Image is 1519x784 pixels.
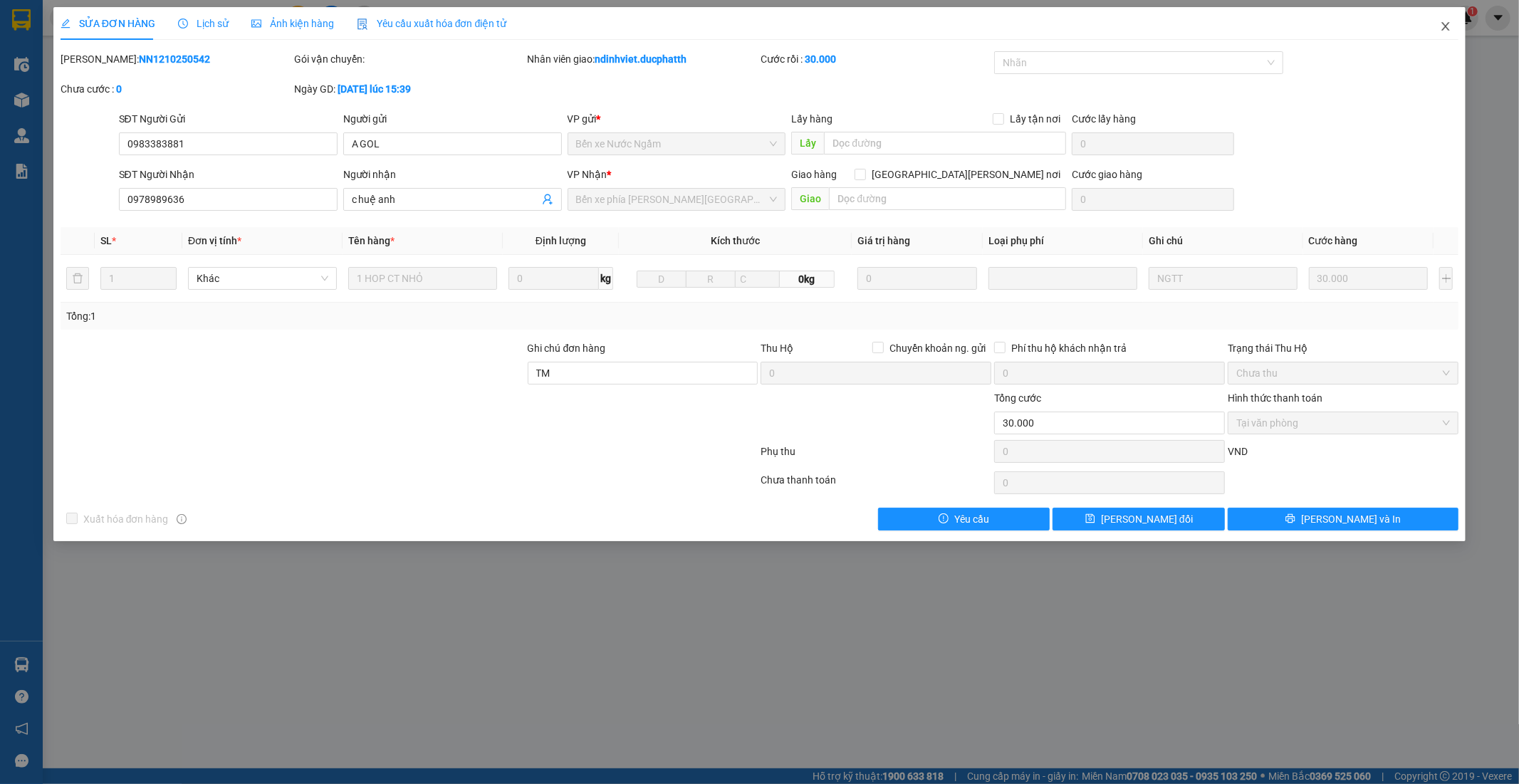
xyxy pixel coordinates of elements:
[866,167,1066,182] span: [GEOGRAPHIC_DATA][PERSON_NAME] nơi
[528,51,758,67] div: Nhân viên giao:
[61,51,291,67] div: [PERSON_NAME]:
[348,235,395,246] span: Tên hàng
[251,18,334,29] span: Ảnh kiện hàng
[1236,412,1450,434] span: Tại văn phòng
[1285,513,1295,525] span: printer
[188,235,241,246] span: Đơn vị tính
[760,472,993,497] div: Chưa thanh toán
[66,308,586,324] div: Tổng: 1
[761,51,991,67] div: Cước rồi :
[61,19,71,28] span: edit
[1149,267,1298,290] input: Ghi Chú
[983,227,1143,255] th: Loại phụ phí
[939,513,949,525] span: exclamation-circle
[66,267,89,290] button: delete
[528,362,758,385] input: Ghi chú đơn hàng
[343,111,562,127] div: Người gửi
[1228,392,1322,404] label: Hình thức thanh toán
[1072,113,1136,125] label: Cước lấy hàng
[528,343,606,354] label: Ghi chú đơn hàng
[178,18,229,29] span: Lịch sử
[637,271,687,288] input: D
[343,167,562,182] div: Người nhận
[1228,508,1458,530] button: printer[PERSON_NAME] và In
[791,132,824,155] span: Lấy
[1236,362,1450,384] span: Chưa thu
[791,187,829,210] span: Giao
[1228,446,1248,457] span: VND
[576,189,778,210] span: Bến xe phía Tây Thanh Hóa
[100,235,112,246] span: SL
[576,133,778,155] span: Bến xe Nước Ngầm
[61,81,291,97] div: Chưa cước :
[1072,188,1234,211] input: Cước giao hàng
[251,19,261,28] span: picture
[805,53,836,65] b: 30.000
[1426,7,1466,47] button: Close
[1085,513,1095,525] span: save
[1309,267,1429,290] input: 0
[61,18,155,29] span: SỬA ĐƠN HÀNG
[348,267,497,290] input: VD: Bàn, Ghế
[824,132,1066,155] input: Dọc đường
[1301,511,1401,527] span: [PERSON_NAME] và In
[1004,111,1066,127] span: Lấy tận nơi
[294,51,525,67] div: Gói vận chuyển:
[177,514,187,524] span: info-circle
[791,113,832,125] span: Lấy hàng
[294,81,525,97] div: Ngày GD:
[857,235,910,246] span: Giá trị hàng
[357,18,507,29] span: Yêu cầu xuất hóa đơn điện tử
[884,340,991,356] span: Chuyển khoản ng. gửi
[1101,511,1193,527] span: [PERSON_NAME] đổi
[1228,340,1458,356] div: Trạng thái Thu Hộ
[780,271,835,288] span: 0kg
[711,235,760,246] span: Kích thước
[536,235,586,246] span: Định lượng
[1006,340,1132,356] span: Phí thu hộ khách nhận trả
[599,267,613,290] span: kg
[357,19,368,30] img: icon
[338,83,411,95] b: [DATE] lúc 15:39
[857,267,977,290] input: 0
[1072,132,1234,155] input: Cước lấy hàng
[595,53,687,65] b: ndinhviet.ducphatth
[994,392,1041,404] span: Tổng cước
[1439,267,1453,290] button: plus
[568,169,607,180] span: VP Nhận
[178,19,188,28] span: clock-circle
[829,187,1066,210] input: Dọc đường
[1309,235,1358,246] span: Cước hàng
[791,169,837,180] span: Giao hàng
[1053,508,1225,530] button: save[PERSON_NAME] đổi
[686,271,736,288] input: R
[761,343,793,354] span: Thu Hộ
[1143,227,1303,255] th: Ghi chú
[1072,169,1142,180] label: Cước giao hàng
[197,268,328,289] span: Khác
[542,194,553,205] span: user-add
[760,444,993,469] div: Phụ thu
[119,111,338,127] div: SĐT Người Gửi
[119,167,338,182] div: SĐT Người Nhận
[878,508,1050,530] button: exclamation-circleYêu cầu
[735,271,780,288] input: C
[568,111,786,127] div: VP gửi
[954,511,989,527] span: Yêu cầu
[1440,21,1451,32] span: close
[116,83,122,95] b: 0
[78,511,174,527] span: Xuất hóa đơn hàng
[139,53,210,65] b: NN1210250542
